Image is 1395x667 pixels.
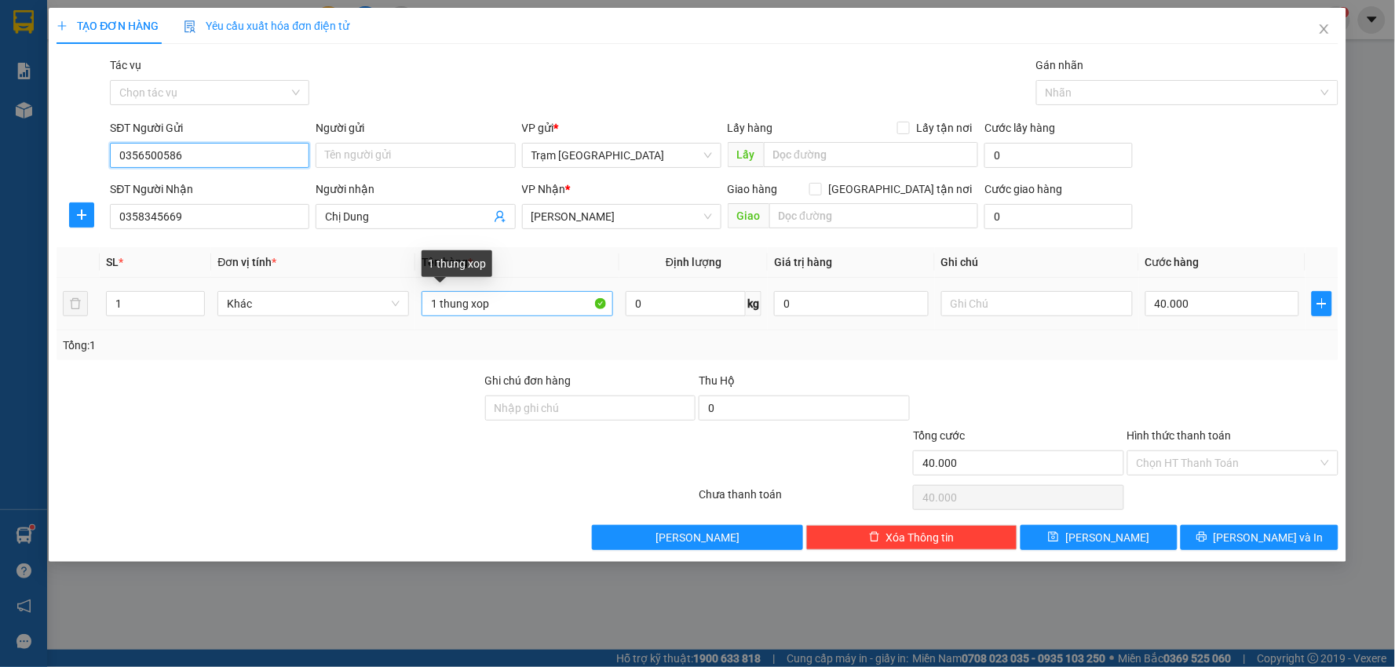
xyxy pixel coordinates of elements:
span: Lấy hàng [728,122,773,134]
div: VP gửi [522,119,721,137]
div: SĐT Người Gửi [110,119,309,137]
button: plus [1312,291,1331,316]
span: Lấy tận nơi [910,119,978,137]
span: Cước hàng [1145,256,1200,268]
li: VP Trạm [GEOGRAPHIC_DATA] [8,67,108,118]
input: Ghi Chú [941,291,1133,316]
span: Giao hàng [728,183,778,195]
div: Người nhận [316,180,515,198]
input: Dọc đường [769,203,979,228]
span: Yêu cầu xuất hóa đơn điện tử [184,20,349,32]
span: [PERSON_NAME] và In [1214,529,1324,546]
span: plus [57,20,68,31]
label: Gán nhãn [1036,59,1084,71]
button: printer[PERSON_NAME] và In [1181,525,1338,550]
img: logo.jpg [8,8,63,63]
span: Định lượng [666,256,721,268]
span: environment [108,87,119,98]
button: save[PERSON_NAME] [1021,525,1178,550]
label: Hình thức thanh toán [1127,429,1232,442]
div: 1 thung xop [422,250,492,277]
span: Đơn vị tính [217,256,276,268]
button: delete [63,291,88,316]
span: SL [106,256,119,268]
span: Giao [728,203,769,228]
span: VP Nhận [522,183,566,195]
span: Lấy [728,142,764,167]
input: Cước giao hàng [984,204,1133,229]
input: Ghi chú đơn hàng [485,395,696,421]
input: VD: Bàn, Ghế [422,291,613,316]
div: Chưa thanh toán [697,486,911,513]
label: Ghi chú đơn hàng [485,374,572,387]
span: save [1048,531,1059,544]
b: T1 [PERSON_NAME], P Phú Thuỷ [108,86,204,133]
span: user-add [494,210,506,223]
input: Dọc đường [764,142,979,167]
span: [PERSON_NAME] [656,529,739,546]
span: TẠO ĐƠN HÀNG [57,20,159,32]
span: delete [869,531,880,544]
span: [PERSON_NAME] [1065,529,1149,546]
span: plus [1313,297,1331,310]
span: Khác [227,292,400,315]
img: icon [184,20,196,33]
span: plus [70,209,93,221]
span: Phan Thiết [531,205,712,228]
label: Cước giao hàng [984,183,1062,195]
li: VP [PERSON_NAME] [108,67,209,84]
span: printer [1196,531,1207,544]
label: Tác vụ [110,59,141,71]
span: kg [746,291,761,316]
div: Người gửi [316,119,515,137]
button: deleteXóa Thông tin [806,525,1017,550]
th: Ghi chú [935,247,1139,278]
input: Cước lấy hàng [984,143,1133,168]
span: close [1318,23,1331,35]
span: Giá trị hàng [774,256,832,268]
div: SĐT Người Nhận [110,180,309,198]
input: 0 [774,291,929,316]
button: Close [1302,8,1346,52]
span: Tổng cước [913,429,965,442]
button: [PERSON_NAME] [592,525,803,550]
label: Cước lấy hàng [984,122,1055,134]
span: Trạm Sài Gòn [531,144,712,167]
span: [GEOGRAPHIC_DATA] tận nơi [822,180,978,198]
span: Xóa Thông tin [886,529,955,546]
div: Tổng: 1 [63,337,539,354]
span: Thu Hộ [699,374,735,387]
button: plus [69,202,94,228]
li: Trung Nga [8,8,228,38]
